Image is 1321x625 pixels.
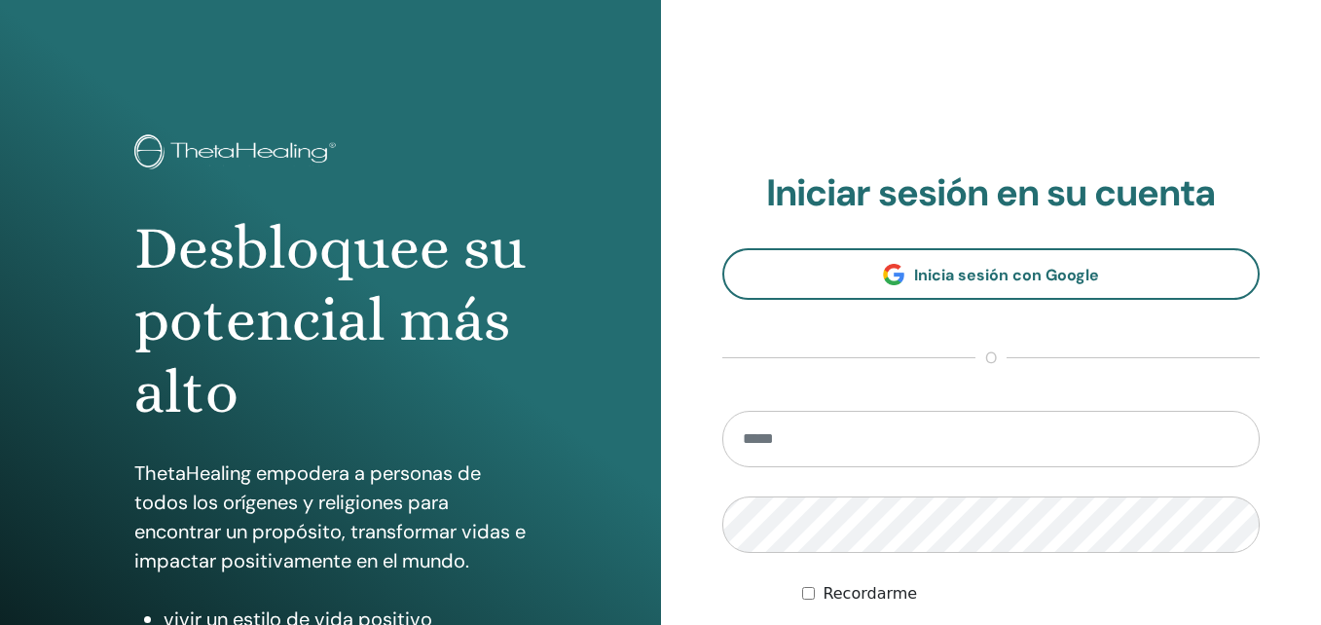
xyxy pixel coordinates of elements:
span: o [975,347,1007,370]
div: Mantenerme autenticado indefinidamente o hasta cerrar la sesión manualmente [802,582,1260,606]
p: ThetaHealing empodera a personas de todos los orígenes y religiones para encontrar un propósito, ... [134,459,526,575]
a: Inicia sesión con Google [722,248,1261,300]
label: Recordarme [823,582,917,606]
h1: Desbloquee su potencial más alto [134,212,526,429]
h2: Iniciar sesión en su cuenta [722,171,1261,216]
span: Inicia sesión con Google [914,265,1099,285]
